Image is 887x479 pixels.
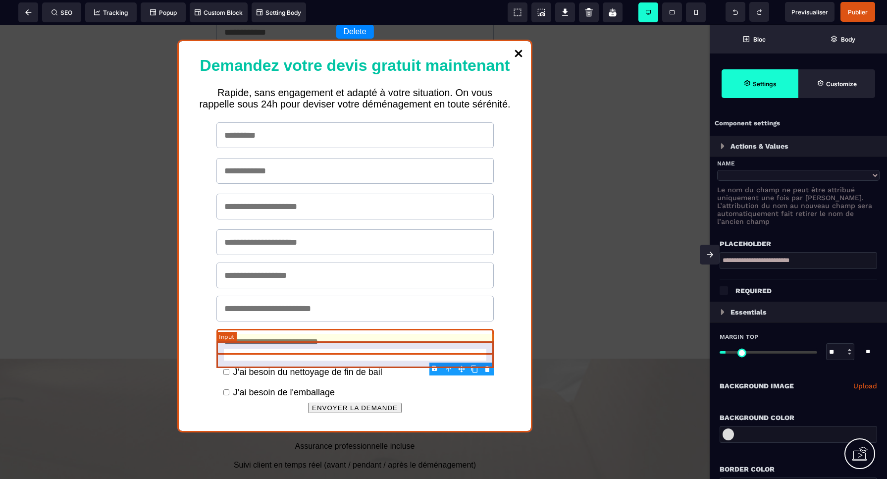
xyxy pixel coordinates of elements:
[509,19,528,41] a: Close
[308,378,402,388] button: ENVOYER LA DEMANDE
[826,80,857,88] strong: Customize
[94,9,128,16] span: Tracking
[720,412,877,424] div: Background Color
[508,2,527,22] span: View components
[710,25,798,53] span: Open Blocks
[735,285,877,297] div: Required
[721,143,725,149] img: loading
[52,9,72,16] span: SEO
[848,8,868,16] span: Publier
[753,36,766,43] strong: Bloc
[257,9,301,16] span: Setting Body
[720,380,794,392] p: Background Image
[722,69,798,98] span: Settings
[730,140,788,152] p: Actions & Values
[791,8,828,16] span: Previsualiser
[199,60,511,88] text: Rapide, sans engagement et adapté à votre situation. On vous rappelle sous 24h pour deviser votre...
[841,36,855,43] strong: Body
[798,69,875,98] span: Open Style Manager
[199,26,511,55] h1: Demandez votre devis gratuit maintenant
[853,380,877,392] a: Upload
[717,160,735,167] span: Name
[233,342,382,353] label: J’ai besoin du nettoyage de fin de bail
[753,80,777,88] strong: Settings
[785,2,835,22] span: Preview
[531,2,551,22] span: Screenshot
[721,309,725,315] img: loading
[233,363,335,373] label: J’ai besoin de l'emballage
[720,333,758,341] span: Margin Top
[730,306,767,318] p: Essentials
[798,25,887,53] span: Open Layer Manager
[150,9,177,16] span: Popup
[717,186,880,225] p: Le nom du champ ne peut être attribué uniquement une fois par [PERSON_NAME]. L’attribution du nom...
[710,114,887,133] div: Component settings
[195,9,243,16] span: Custom Block
[720,463,877,475] div: Border Color
[720,238,877,250] div: Placeholder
